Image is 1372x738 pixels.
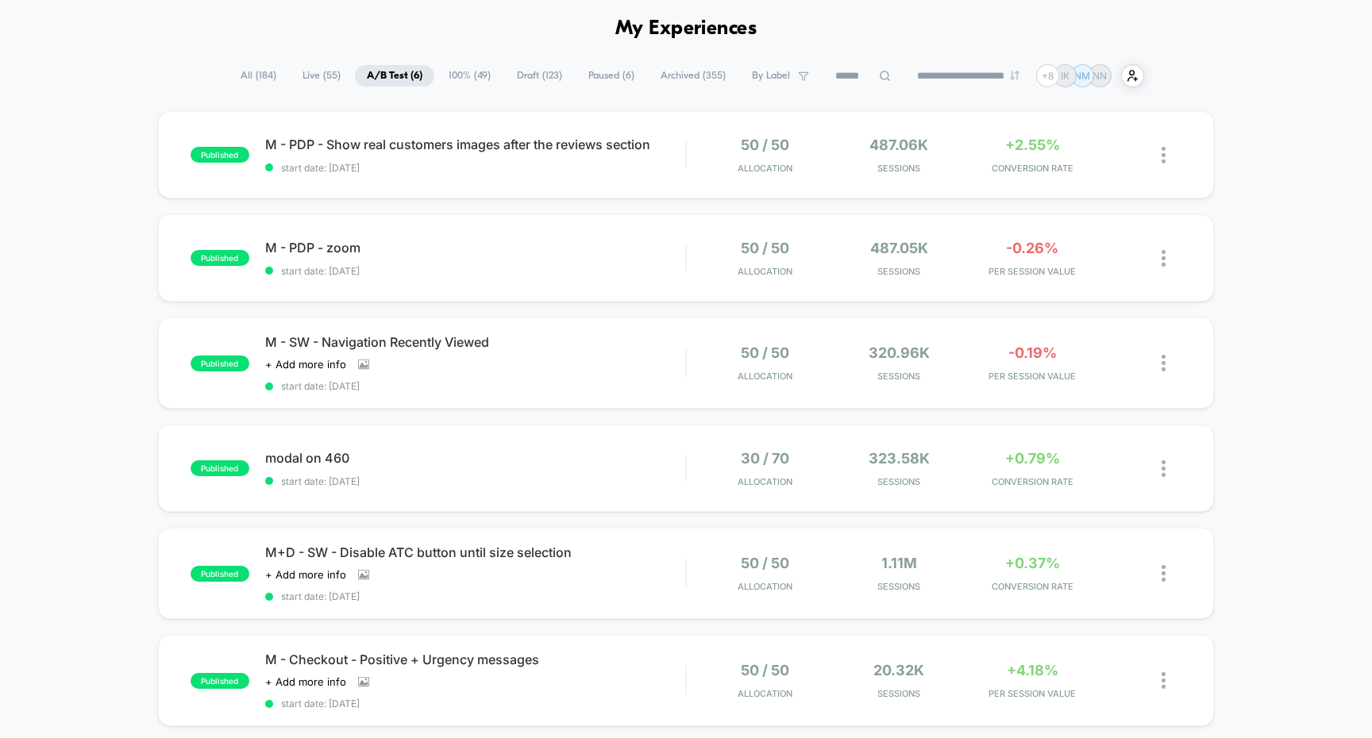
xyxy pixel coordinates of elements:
span: + Add more info [265,358,346,371]
span: Allocation [738,163,792,174]
div: + 8 [1036,64,1059,87]
span: Paused ( 6 ) [576,65,646,86]
span: M+D - SW - Disable ATC button until size selection [265,544,686,560]
span: -0.26% [1006,240,1058,256]
span: published [191,460,249,476]
img: end [1010,71,1019,80]
span: published [191,250,249,266]
p: IK [1061,70,1069,82]
span: CONVERSION RATE [969,163,1095,174]
img: close [1162,250,1166,267]
h1: My Experiences [615,17,757,40]
span: start date: [DATE] [265,698,686,709]
img: close [1162,565,1166,582]
span: Sessions [836,371,962,382]
img: close [1162,355,1166,371]
span: 50 / 50 [741,555,789,571]
span: CONVERSION RATE [969,581,1095,592]
span: A/B Test ( 6 ) [355,65,434,86]
span: PER SESSION VALUE [969,371,1095,382]
span: M - SW - Navigation Recently Viewed [265,334,686,350]
span: Allocation [738,688,792,699]
span: Live ( 55 ) [291,65,353,86]
span: Sessions [836,163,962,174]
span: 50 / 50 [741,662,789,678]
span: modal on 460 [265,450,686,466]
span: M - Checkout - Positive + Urgency messages [265,652,686,667]
span: 487.06k [869,136,928,153]
span: Allocation [738,581,792,592]
span: 50 / 50 [741,240,789,256]
span: published [191,356,249,371]
span: 50 / 50 [741,136,789,153]
span: -0.19% [1008,344,1057,361]
span: PER SESSION VALUE [969,688,1095,699]
span: M - PDP - zoom [265,240,686,256]
span: + Add more info [265,675,346,688]
span: Sessions [836,688,962,699]
p: NN [1093,70,1107,82]
span: start date: [DATE] [265,475,686,487]
span: 323.58k [869,450,930,467]
span: PER SESSION VALUE [969,266,1095,277]
span: Draft ( 123 ) [505,65,574,86]
span: start date: [DATE] [265,265,686,277]
img: close [1162,460,1166,477]
span: +4.18% [1007,662,1058,678]
span: All ( 184 ) [229,65,288,86]
span: start date: [DATE] [265,380,686,392]
span: Archived ( 355 ) [649,65,738,86]
span: CONVERSION RATE [969,476,1095,487]
span: Sessions [836,581,962,592]
span: +0.37% [1005,555,1060,571]
span: +2.55% [1005,136,1060,153]
span: Allocation [738,371,792,382]
span: Allocation [738,476,792,487]
span: By Label [752,70,790,82]
span: published [191,566,249,582]
span: 100% ( 49 ) [437,65,503,86]
span: 30 / 70 [741,450,789,467]
img: close [1162,672,1166,689]
span: Sessions [836,266,962,277]
span: + Add more info [265,568,346,581]
span: 487.05k [870,240,928,256]
span: +0.79% [1005,450,1060,467]
span: published [191,673,249,689]
span: M - PDP - Show real customers images after the reviews section [265,136,686,152]
p: NM [1074,70,1090,82]
span: 20.32k [873,662,924,678]
span: start date: [DATE] [265,590,686,602]
span: published [191,147,249,163]
span: start date: [DATE] [265,162,686,174]
span: Sessions [836,476,962,487]
span: 1.11M [881,555,917,571]
span: 320.96k [869,344,930,361]
img: close [1162,147,1166,163]
span: Allocation [738,266,792,277]
span: 50 / 50 [741,344,789,361]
